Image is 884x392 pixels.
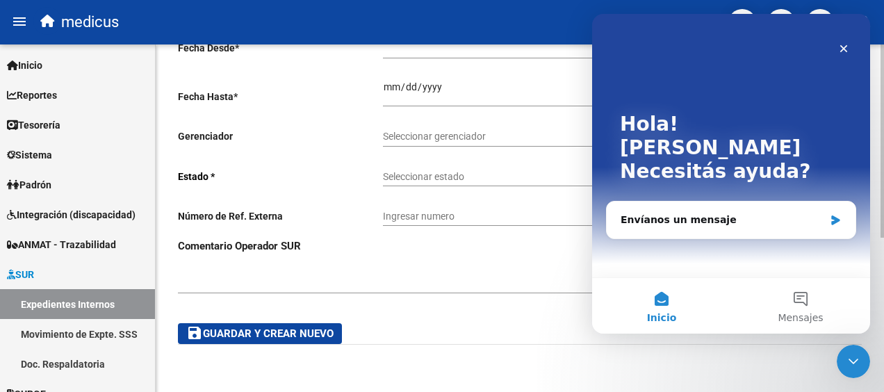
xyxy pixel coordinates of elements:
[178,129,383,144] p: Gerenciador
[178,238,862,254] h3: Comentario Operador SUR
[7,58,42,73] span: Inicio
[11,13,28,30] mat-icon: menu
[7,88,57,103] span: Reportes
[61,7,119,38] span: medicus
[178,323,342,344] button: Guardar y Crear Nuevo
[178,40,383,56] p: Fecha Desde
[178,169,383,184] p: Estado *
[7,237,116,252] span: ANMAT - Trazabilidad
[837,345,870,378] iframe: Intercom live chat
[7,147,52,163] span: Sistema
[7,177,51,193] span: Padrón
[7,207,136,222] span: Integración (discapacidad)
[7,267,34,282] span: SUR
[178,89,383,104] p: Fecha Hasta
[178,209,383,224] p: Número de Ref. Externa
[186,327,334,340] span: Guardar y Crear Nuevo
[383,171,842,183] span: Seleccionar estado
[186,325,203,341] mat-icon: save
[383,131,842,142] span: Seleccionar gerenciador
[7,117,60,133] span: Tesorería
[592,14,870,334] iframe: Intercom live chat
